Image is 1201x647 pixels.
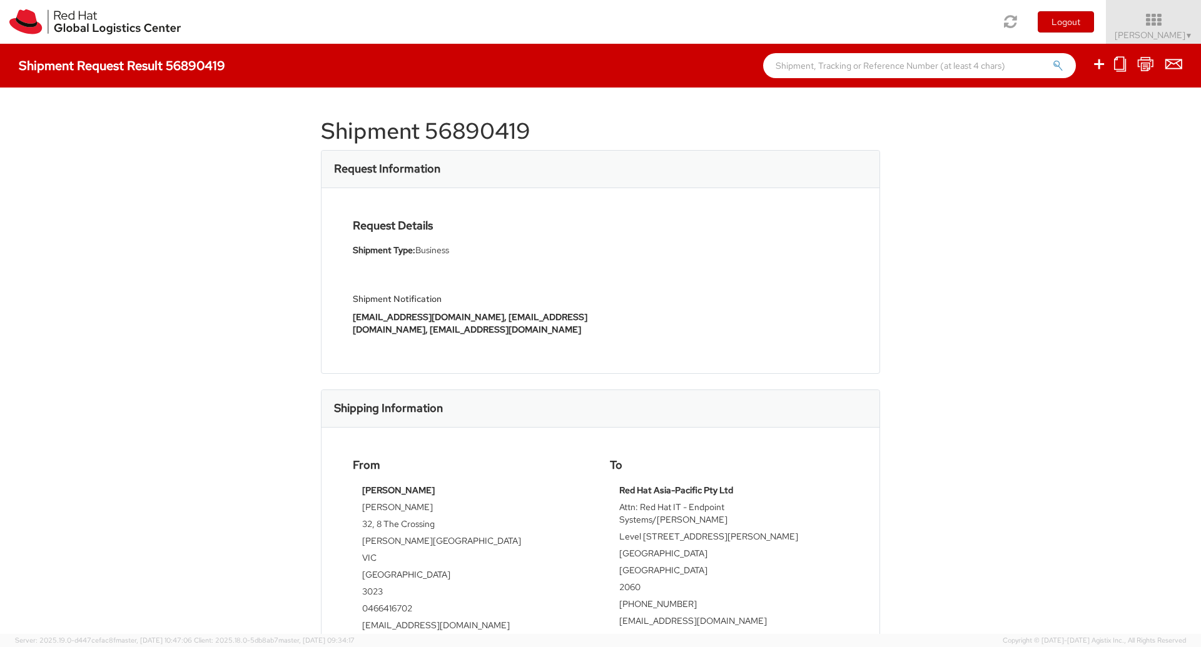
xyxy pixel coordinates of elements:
td: [GEOGRAPHIC_DATA] [619,547,839,564]
input: Shipment, Tracking or Reference Number (at least 4 chars) [763,53,1076,78]
strong: Red Hat Asia-Pacific Pty Ltd [619,484,733,496]
span: Copyright © [DATE]-[DATE] Agistix Inc., All Rights Reserved [1003,636,1186,646]
img: rh-logistics-00dfa346123c4ec078e1.svg [9,9,181,34]
td: Attn: Red Hat IT - Endpoint Systems/[PERSON_NAME] [619,501,839,530]
td: Level [STREET_ADDRESS][PERSON_NAME] [619,530,839,547]
td: [PHONE_NUMBER] [619,598,839,614]
td: [GEOGRAPHIC_DATA] [362,568,582,585]
h4: To [610,459,848,471]
span: master, [DATE] 10:47:06 [116,636,192,644]
strong: Shipment Type: [353,244,415,256]
span: master, [DATE] 09:34:17 [278,636,355,644]
h3: Shipping Information [334,402,443,414]
td: [EMAIL_ADDRESS][DOMAIN_NAME] [362,619,582,636]
td: [EMAIL_ADDRESS][DOMAIN_NAME] [619,614,839,631]
span: Client: 2025.18.0-5db8ab7 [194,636,355,644]
h4: Shipment Request Result 56890419 [19,59,225,73]
td: VIC [362,551,582,568]
h3: Request Information [334,163,440,175]
td: 2060 [619,581,839,598]
td: [PERSON_NAME] [362,501,582,518]
td: [PERSON_NAME][GEOGRAPHIC_DATA] [362,534,582,551]
h5: Shipment Notification [353,294,591,304]
span: Server: 2025.19.0-d447cefac8f [15,636,192,644]
strong: [EMAIL_ADDRESS][DOMAIN_NAME], [EMAIL_ADDRESS][DOMAIN_NAME], [EMAIL_ADDRESS][DOMAIN_NAME] [353,311,587,335]
h4: Request Details [353,219,591,232]
span: [PERSON_NAME] [1115,29,1193,41]
h1: Shipment 56890419 [321,119,880,144]
strong: [PERSON_NAME] [362,484,435,496]
td: [GEOGRAPHIC_DATA] [619,564,839,581]
td: 0466416702 [362,602,582,619]
h4: From [353,459,591,471]
span: ▼ [1185,31,1193,41]
li: Business [353,244,591,257]
td: 3023 [362,585,582,602]
td: 32, 8 The Crossing [362,518,582,534]
button: Logout [1038,11,1094,33]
